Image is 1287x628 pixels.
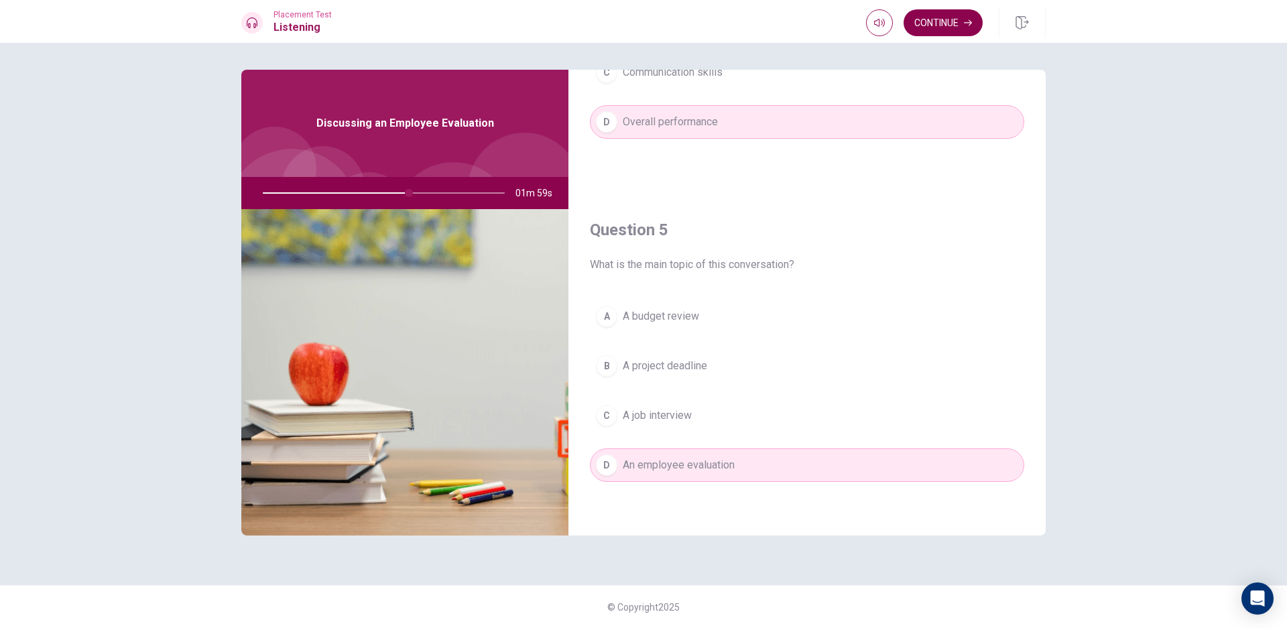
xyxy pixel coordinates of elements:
[590,448,1024,482] button: DAn employee evaluation
[590,349,1024,383] button: BA project deadline
[623,64,723,80] span: Communication skills
[596,454,617,476] div: D
[273,19,332,36] h1: Listening
[1241,582,1274,615] div: Open Intercom Messenger
[607,602,680,613] span: © Copyright 2025
[596,62,617,83] div: C
[623,358,707,374] span: A project deadline
[590,399,1024,432] button: CA job interview
[904,9,983,36] button: Continue
[316,115,494,131] span: Discussing an Employee Evaluation
[590,56,1024,89] button: CCommunication skills
[273,10,332,19] span: Placement Test
[515,177,563,209] span: 01m 59s
[596,405,617,426] div: C
[241,209,568,536] img: Discussing an Employee Evaluation
[623,407,692,424] span: A job interview
[590,257,1024,273] span: What is the main topic of this conversation?
[623,457,735,473] span: An employee evaluation
[590,300,1024,333] button: AA budget review
[590,105,1024,139] button: DOverall performance
[596,111,617,133] div: D
[596,355,617,377] div: B
[623,308,699,324] span: A budget review
[596,306,617,327] div: A
[623,114,718,130] span: Overall performance
[590,219,1024,241] h4: Question 5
